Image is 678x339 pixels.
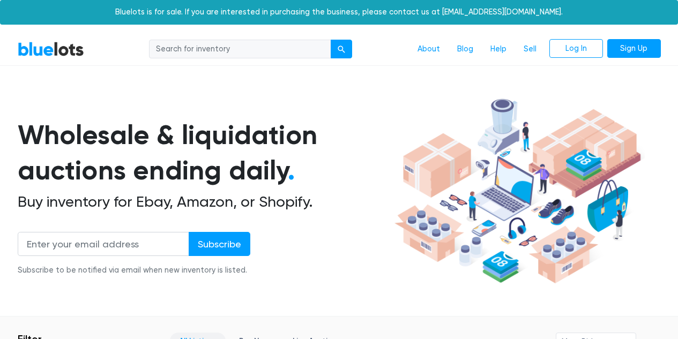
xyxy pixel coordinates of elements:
[18,41,84,57] a: BlueLots
[549,39,603,58] a: Log In
[18,117,391,189] h1: Wholesale & liquidation auctions ending daily
[18,193,391,211] h2: Buy inventory for Ebay, Amazon, or Shopify.
[189,232,250,256] input: Subscribe
[149,40,331,59] input: Search for inventory
[607,39,661,58] a: Sign Up
[409,39,449,59] a: About
[391,94,645,289] img: hero-ee84e7d0318cb26816c560f6b4441b76977f77a177738b4e94f68c95b2b83dbb.png
[482,39,515,59] a: Help
[449,39,482,59] a: Blog
[18,232,189,256] input: Enter your email address
[288,154,295,186] span: .
[18,265,250,276] div: Subscribe to be notified via email when new inventory is listed.
[515,39,545,59] a: Sell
